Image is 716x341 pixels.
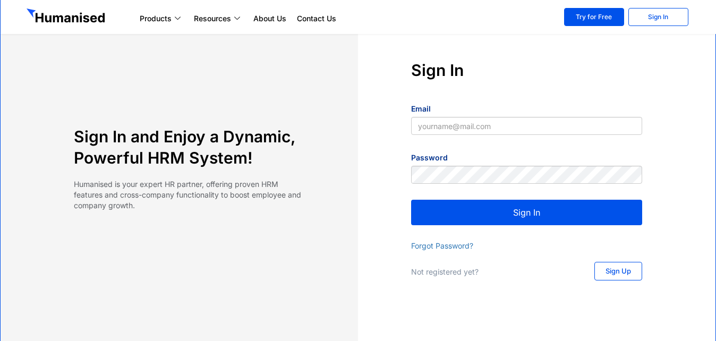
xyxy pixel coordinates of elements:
[134,12,189,25] a: Products
[189,12,248,25] a: Resources
[411,241,473,250] a: Forgot Password?
[248,12,292,25] a: About Us
[411,152,448,163] label: Password
[411,104,431,114] label: Email
[411,59,642,81] h4: Sign In
[27,8,107,25] img: GetHumanised Logo
[606,268,631,275] span: Sign Up
[411,267,573,277] p: Not registered yet?
[74,179,305,211] p: Humanised is your expert HR partner, offering proven HRM features and cross-company functionality...
[564,8,624,26] a: Try for Free
[628,8,688,26] a: Sign In
[411,117,642,135] input: yourname@mail.com
[594,262,642,280] a: Sign Up
[74,126,305,168] h4: Sign In and Enjoy a Dynamic, Powerful HRM System!
[292,12,342,25] a: Contact Us
[411,200,642,225] button: Sign In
